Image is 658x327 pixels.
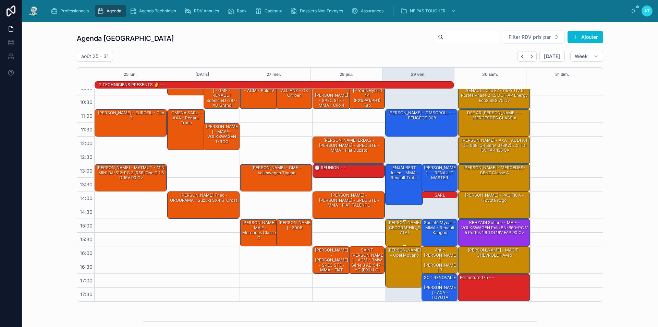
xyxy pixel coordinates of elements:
div: OMENA SARL - AXA - Renault trafic [168,109,205,150]
a: Agenda Technicien [127,5,181,17]
div: [PERSON_NAME][GEOGRAPHIC_DATA] [386,219,423,246]
div: Antic [PERSON_NAME][PERSON_NAME] 3 [422,247,458,273]
button: 27 mer. [267,68,281,81]
div: KEHZADI Sofiane - MAIF - VOLKSWAGEN Polo BN-660-PC V 5 portes 1.6 TDI 16V FAP 90 cv [458,219,530,246]
span: [DATE] [544,53,560,59]
div: [PERSON_NAME] - Yaris Hybrid 44 (P21/PA1/PH1) Fab [GEOGRAPHIC_DATA] 1.5 VVTI 12V 116 HSD Hybrid E... [350,82,385,133]
div: [PERSON_NAME] - AXA - AUDI A4 CE-068-QR Série 3 (8K2) 2.0 TDi 16V FAP 136 cv [459,137,529,153]
div: ENJALBERT Julien - MMA - renault trafic [386,164,423,205]
div: [PERSON_NAME] - [PERSON_NAME] - SPEC STE - MMA - clio 4 [314,82,350,108]
div: [PERSON_NAME] - PACIFICA - Toyota aygo [459,192,529,203]
span: 13:30 [78,182,94,187]
a: Rack [225,5,252,17]
button: [DATE] [539,51,564,62]
div: DEF AR [PERSON_NAME] - - MERCESDES CLASS A [459,110,529,121]
span: Professionnels [60,8,89,14]
button: Next [527,51,537,62]
div: [PERSON_NAME] - GMF - Volkswagen Tiguan [240,164,312,191]
div: [PERSON_NAME] - DMSCROLL - - PEUGEOT 308 [386,109,457,136]
div: KEHZADI Sofiane - MAIF - VOLKSWAGEN Polo BN-660-PC V 5 portes 1.6 TDI 16V FAP 90 cv [459,220,529,236]
span: RDV Annulés [194,8,219,14]
a: NE PAS TOUCHER [398,5,459,17]
div: [PERSON_NAME] - Opel movano [387,247,422,258]
div: [PERSON_NAME] - MERCEDES-BENZ Classe A [458,164,530,191]
h1: Agenda [GEOGRAPHIC_DATA] [77,34,174,43]
button: 31 dim. [555,68,569,81]
button: 25 lun. [124,68,137,81]
button: Week [570,51,603,62]
div: [PERSON_NAME] - [PERSON_NAME] - SPEC STE - MMA - FIAT TALENTO [313,192,385,219]
span: 16:30 [78,264,94,270]
div: [PERSON_NAME] - Opel movano [386,247,423,287]
div: AZNAG Halima - ALLIANZ - C3 Citroën [277,82,312,109]
div: [PERSON_NAME] - DMSCROLL - - PEUGEOT 308 [387,110,457,121]
button: [DATE] [195,68,209,81]
span: 14:30 [78,209,94,215]
div: SCT RENOVALIE / [PERSON_NAME] - AXA - TOYOTA PROACE 2025 [423,275,457,305]
div: [PERSON_NAME] Theo - GROUPAMA - Suzuki SX4 S-cross [169,192,239,203]
a: Assurances [349,5,388,17]
img: App logo [27,5,40,16]
div: [PERSON_NAME] - MATMUT - MINI MINI BJ-612-PG 2 (R56) One D 1.6 D 16V 90 cv [96,165,166,181]
span: 15:00 [78,223,94,229]
div: [PERSON_NAME] - MAIF - Mercedes classe C [241,220,277,241]
div: [PERSON_NAME] - MATMUT - MINI MINI BJ-612-PG 2 (R56) One D 1.6 D 16V 90 cv [95,164,167,191]
button: 28 jeu. [340,68,353,81]
div: [PERSON_NAME] - MAAF - VOLKSWAGEN T-ROC [205,124,239,145]
a: Professionnels [49,5,94,17]
span: NE PAS TOUCHER [410,8,446,14]
span: 12:30 [78,154,94,160]
div: [PERSON_NAME] - MAAF - VOLKSWAGEN T-ROC [204,123,240,150]
div: 30 sam. [482,68,498,81]
div: [PERSON_NAME] ERDAS - [PERSON_NAME] - SPEC STE - MMA - fiat ducato [314,137,384,153]
div: Antic [PERSON_NAME][PERSON_NAME] 3 [423,247,457,273]
a: Dossiers Non Envoyés [288,5,348,17]
div: [PERSON_NAME] - GMF - RENAULT Scénic ED-287-XD Grand Scénic III Phase 2 1.6 dCi FAP eco2 S&S 131 cv [204,82,240,109]
span: AT [644,8,650,14]
span: Week [575,53,588,59]
div: [PERSON_NAME] - MAIF - Mercedes classe C [240,219,277,246]
div: Société Mycall - MMA - renault kangoo [422,219,458,246]
div: SAINT [PERSON_NAME] - ACM - BMW Série 3 AE-547-YC (E90) LCI Berline 318d 2.0 d DPF 16V 143 cv [349,247,385,273]
div: Fermeture 17h - - [459,275,495,281]
span: 13:00 [78,168,94,174]
span: 14:00 [78,195,94,201]
span: Dossiers Non Envoyés [300,8,343,14]
span: 11:30 [79,127,94,132]
div: [PERSON_NAME] - AXA - AUDI A4 CE-068-QR Série 3 (8K2) 2.0 TDi 16V FAP 136 cv [458,137,530,164]
a: RDV Annulés [182,5,224,17]
div: [PERSON_NAME][GEOGRAPHIC_DATA] [387,220,422,236]
button: 29 ven. [411,68,426,81]
div: [PERSON_NAME] - ACM - polo IV [240,82,277,109]
div: [PERSON_NAME] - GMF - RENAULT Scénic ED-287-XD Grand Scénic III Phase 2 1.6 dCi FAP eco2 S&S 131 cv [205,82,239,123]
div: [PERSON_NAME] - - RENAULT MASTER [422,164,458,191]
div: scrollable content [45,3,631,19]
span: 10:00 [78,85,94,91]
a: Cadeaux [253,5,287,17]
div: 2 TECHNICIENS PRESENTS ✌️ - - [98,82,166,88]
h2: août 25 – 31 [81,53,109,60]
div: [PERSON_NAME] - MACIF - CHEVROLET Aveo [459,247,529,258]
div: 2 TECHNICIENS PRESENTS ✌️ - - [98,81,166,88]
div: [PERSON_NAME] - - RENAULT MASTER [423,165,457,181]
div: [PERSON_NAME] - [PERSON_NAME] - SPEC STE - MMA - FIAT TALENTO [314,192,384,208]
span: Cadeaux [265,8,282,14]
div: [PERSON_NAME] - PACIFICA - Toyota aygo [458,192,530,219]
span: Agenda Technicien [139,8,176,14]
span: Rack [237,8,247,14]
div: [PERSON_NAME] ERDAS - [PERSON_NAME] - SPEC STE - MMA - fiat ducato [313,137,385,164]
span: 11:00 [79,113,94,119]
div: 🕒 RÉUNION - - [313,164,385,177]
div: [PERSON_NAME] - Yaris Hybrid 44 (P21/PA1/PH1) Fab [GEOGRAPHIC_DATA] 1.5 VVTI 12V 116 HSD Hybrid E... [349,82,385,109]
span: 17:30 [78,291,94,297]
button: Select Button [503,31,565,44]
div: [PERSON_NAME] - GMF - Volkswagen Tiguan [241,165,312,176]
a: Agenda [95,5,126,17]
div: [PERSON_NAME] - EUROFIL - clio 2 [95,109,167,136]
